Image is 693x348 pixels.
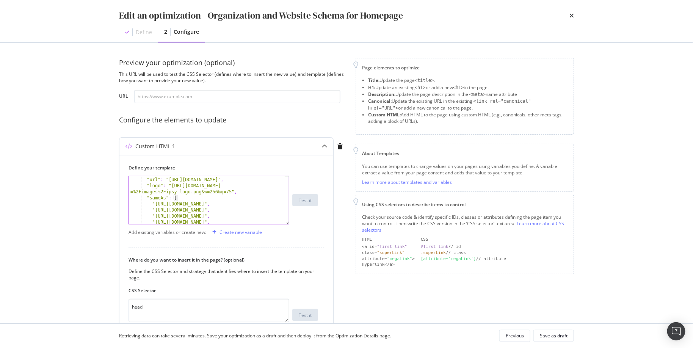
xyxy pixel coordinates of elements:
div: Check your source code & identify specific IDs, classes or attributes defining the page item you ... [362,214,568,233]
span: <link rel="canonical" href="URL"> [368,99,531,111]
div: 2 [164,28,167,36]
a: Learn more about templates and variables [362,179,452,185]
div: "megaLink" [387,256,412,261]
div: Configure the elements to update [119,115,346,125]
input: https://www.example.com [134,90,340,103]
div: Preview your optimization (optional) [119,58,346,68]
strong: Description: [368,91,395,97]
div: Add existing variables or create new: [129,229,206,235]
div: Retrieving data can take several minutes. Save your optimization as a draft and then deploy it fr... [119,332,391,339]
li: Update the page . [368,77,568,84]
button: Test it [292,194,318,206]
div: CSS [421,237,568,243]
li: Update the existing URL in the existing or add a new canonical to the page. [368,98,568,111]
button: Create new variable [209,226,262,238]
div: Custom HTML 1 [135,143,175,150]
strong: Title: [368,77,379,83]
div: // class [421,250,568,256]
div: attribute= > [362,256,415,262]
div: Create new variable [220,229,262,235]
div: This URL will be used to test the CSS Selector (defines where to insert the new value) and templa... [119,71,346,84]
div: #first-link [421,244,448,249]
div: Using CSS selectors to describe items to control [362,201,568,208]
span: <h1> [453,85,464,90]
div: Previous [506,332,524,339]
div: .superLink [421,250,446,255]
li: Update an existing or add a new to the page. [368,84,568,91]
div: Open Intercom Messenger [667,322,685,340]
div: class= [362,250,415,256]
label: URL [119,93,128,101]
textarea: head [129,299,289,322]
label: Where do you want to insert it in the page? (optional) [129,257,318,263]
label: CSS Selector [129,287,318,294]
div: Configure [174,28,199,36]
div: Define [136,28,152,36]
div: Page elements to optimize [362,64,568,71]
div: Test it [299,197,312,204]
div: HTML [362,237,415,243]
button: Test it [292,309,318,321]
span: <meta> [469,92,486,97]
div: Hyperlink</a> [362,262,415,268]
strong: Canonical: [368,98,392,104]
div: times [569,9,574,22]
li: Update the page description in the name attribute [368,91,568,98]
div: Test it [299,312,312,318]
div: // id [421,244,568,250]
div: // attribute [421,256,568,262]
div: Save as draft [540,332,568,339]
strong: H1: [368,84,375,91]
span: <h1> [415,85,426,90]
div: "superLink" [377,250,405,255]
button: Previous [499,330,530,342]
button: Save as draft [533,330,574,342]
span: <title> [415,78,434,83]
div: You can use templates to change values on your pages using variables you define. A variable extra... [362,163,568,176]
a: Learn more about CSS selectors [362,220,564,233]
div: Edit an optimization - Organization and Website Schema for Homepage [119,9,403,22]
div: <a id= [362,244,415,250]
div: Define the CSS Selector and strategy that identifies where to insert the template on your page. [129,268,318,281]
div: About Templates [362,150,568,157]
strong: Custom HTML: [368,111,401,118]
li: Add HTML to the page using custom HTML (e.g., canonicals, other meta tags, adding a block of URLs). [368,111,568,124]
div: "first-link" [377,244,407,249]
div: [attribute='megaLink'] [421,256,476,261]
label: Define your template [129,165,318,171]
